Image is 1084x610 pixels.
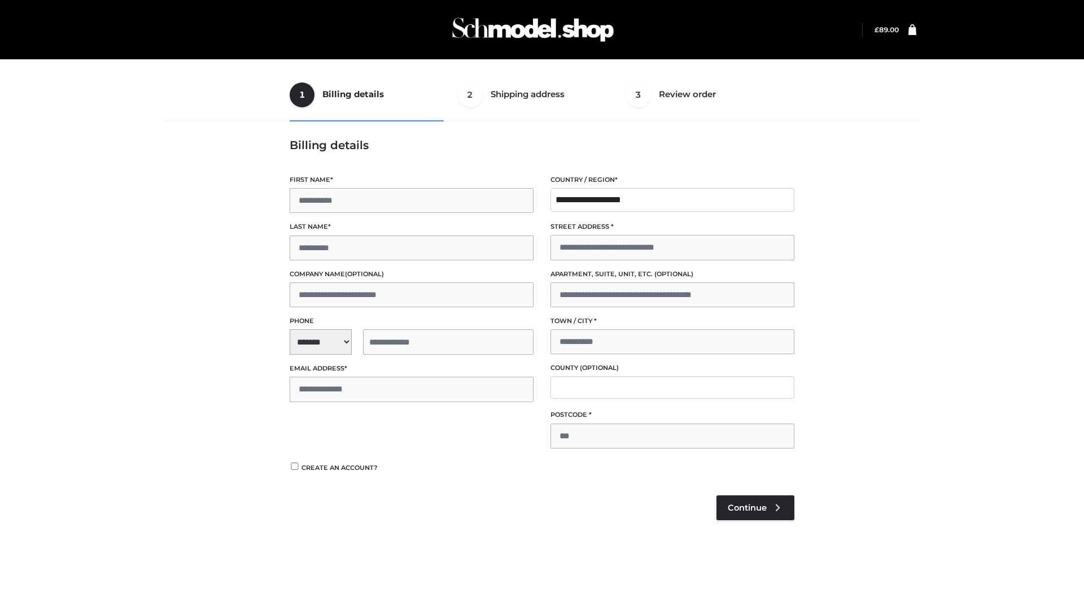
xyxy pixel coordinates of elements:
[290,463,300,470] input: Create an account?
[550,363,794,373] label: County
[875,25,899,34] a: £89.00
[290,316,534,326] label: Phone
[875,25,899,34] bdi: 89.00
[580,364,619,372] span: (optional)
[290,175,534,185] label: First name
[550,221,794,232] label: Street address
[728,503,767,513] span: Continue
[448,7,618,52] img: Schmodel Admin 964
[716,495,794,520] a: Continue
[290,138,794,152] h3: Billing details
[290,221,534,232] label: Last name
[550,175,794,185] label: Country / Region
[654,270,693,278] span: (optional)
[301,464,378,472] span: Create an account?
[875,25,879,34] span: £
[550,409,794,420] label: Postcode
[290,363,534,374] label: Email address
[550,269,794,280] label: Apartment, suite, unit, etc.
[345,270,384,278] span: (optional)
[290,269,534,280] label: Company name
[550,316,794,326] label: Town / City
